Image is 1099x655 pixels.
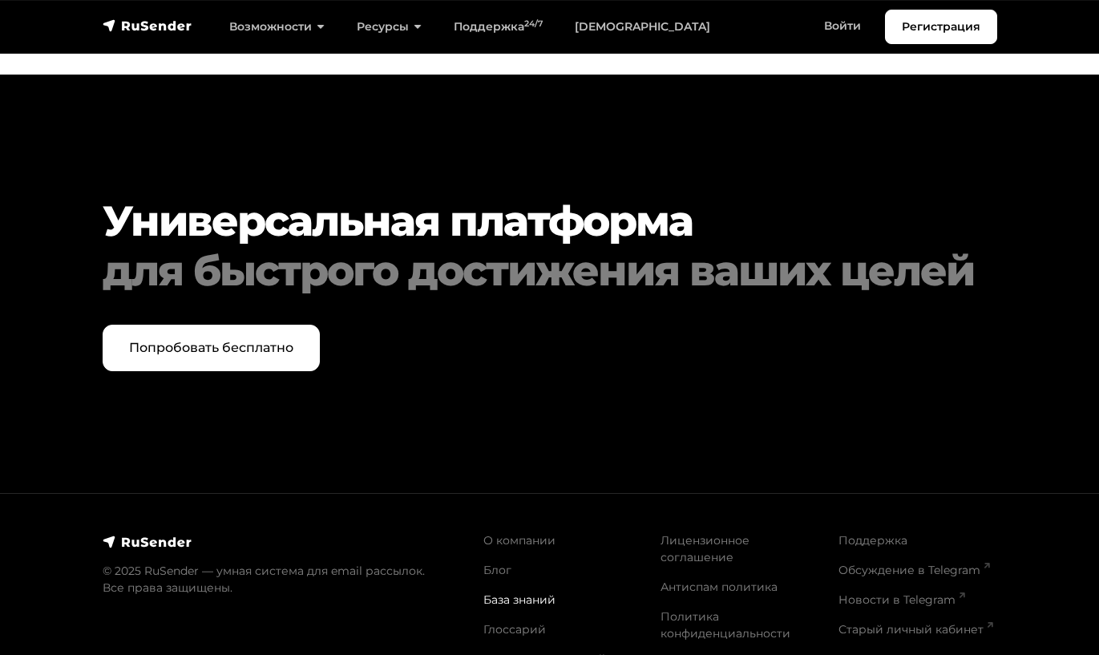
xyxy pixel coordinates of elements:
a: Антиспам политика [661,580,778,594]
a: База знаний [483,592,556,607]
a: О компании [483,533,556,548]
h2: Универсальная платформа [103,196,997,297]
a: Регистрация [885,10,997,44]
img: RuSender [103,18,192,34]
a: Войти [808,10,877,42]
a: Ресурсы [341,10,438,43]
div: для быстрого достижения ваших целей [103,246,997,296]
a: [DEMOGRAPHIC_DATA] [559,10,726,43]
img: RuSender [103,534,192,550]
a: Политика конфиденциальности [661,609,790,641]
a: Поддержка24/7 [438,10,559,43]
a: Попробовать бесплатно [103,325,320,371]
a: Обсуждение в Telegram [838,563,990,577]
a: Новости в Telegram [838,592,965,607]
sup: 24/7 [524,18,543,29]
a: Поддержка [838,533,907,548]
a: Старый личный кабинет [838,622,993,637]
a: Лицензионное соглашение [661,533,750,564]
p: © 2025 RuSender — умная система для email рассылок. Все права защищены. [103,563,464,596]
a: Блог [483,563,511,577]
a: Глоссарий [483,622,546,637]
a: Возможности [213,10,341,43]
